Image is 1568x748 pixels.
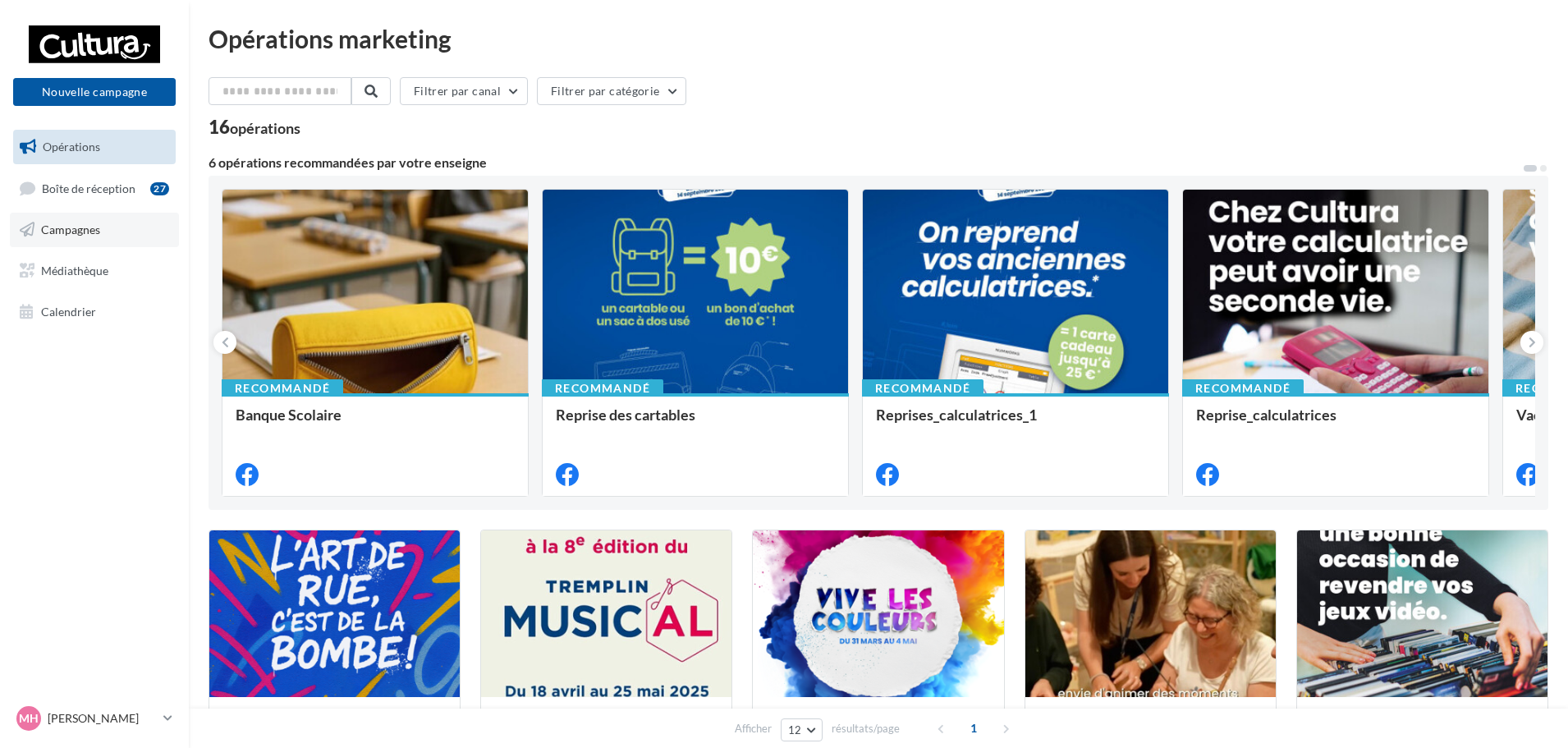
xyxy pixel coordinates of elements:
[542,379,663,397] div: Recommandé
[236,406,342,424] span: Banque Scolaire
[735,721,772,737] span: Afficher
[41,264,108,278] span: Médiathèque
[230,121,300,135] div: opérations
[150,182,169,195] div: 27
[42,181,135,195] span: Boîte de réception
[10,130,179,164] a: Opérations
[222,379,343,397] div: Recommandé
[781,718,823,741] button: 12
[209,26,1548,51] div: Opérations marketing
[13,78,176,106] button: Nouvelle campagne
[41,223,100,236] span: Campagnes
[832,721,900,737] span: résultats/page
[961,715,987,741] span: 1
[43,140,100,154] span: Opérations
[209,118,300,136] div: 16
[1196,406,1336,424] span: Reprise_calculatrices
[876,406,1037,424] span: Reprises_calculatrices_1
[48,710,157,727] p: [PERSON_NAME]
[10,171,179,206] a: Boîte de réception27
[10,295,179,329] a: Calendrier
[10,213,179,247] a: Campagnes
[10,254,179,288] a: Médiathèque
[209,156,1522,169] div: 6 opérations recommandées par votre enseigne
[400,77,528,105] button: Filtrer par canal
[556,406,695,424] span: Reprise des cartables
[19,710,39,727] span: MH
[13,703,176,734] a: MH [PERSON_NAME]
[1182,379,1304,397] div: Recommandé
[788,723,802,737] span: 12
[537,77,686,105] button: Filtrer par catégorie
[41,304,96,318] span: Calendrier
[862,379,983,397] div: Recommandé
